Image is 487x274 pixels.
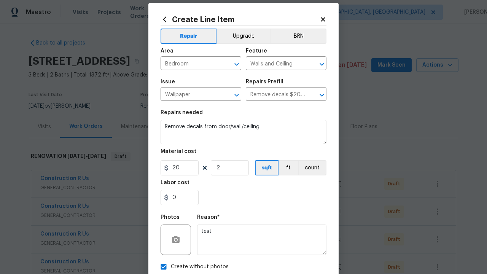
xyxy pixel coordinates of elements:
h5: Repairs needed [161,110,203,115]
button: count [298,160,326,175]
button: sqft [255,160,279,175]
h5: Issue [161,79,175,84]
h5: Reason* [197,215,220,220]
button: Open [317,90,327,100]
button: Repair [161,29,216,44]
textarea: test [197,225,326,255]
h5: Labor cost [161,180,189,185]
h5: Repairs Prefill [246,79,283,84]
button: Open [231,59,242,70]
h5: Area [161,48,173,54]
button: BRN [271,29,326,44]
button: Open [317,59,327,70]
button: Upgrade [216,29,271,44]
h5: Photos [161,215,180,220]
button: ft [279,160,298,175]
textarea: Remove decals from door/wall/ceiling [161,120,326,144]
span: Create without photos [171,263,229,271]
h5: Material cost [161,149,196,154]
h5: Feature [246,48,267,54]
h2: Create Line Item [161,15,320,24]
button: Open [231,90,242,100]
